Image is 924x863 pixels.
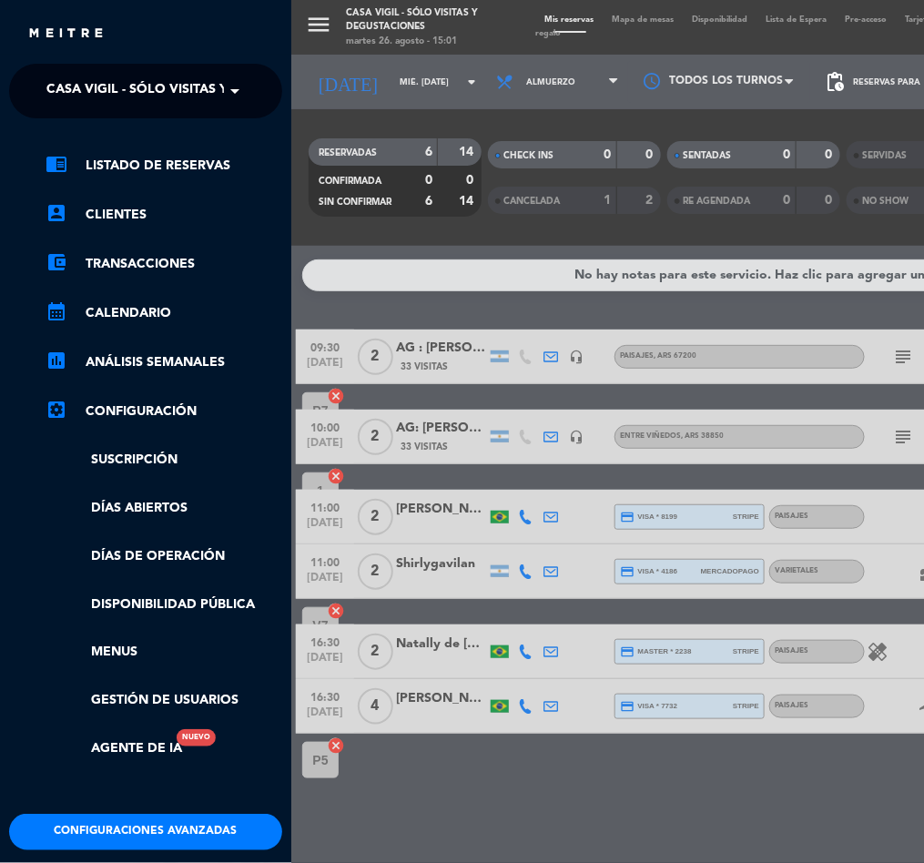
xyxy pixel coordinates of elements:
i: account_box [46,202,67,224]
div: Nuevo [177,729,216,746]
i: chrome_reader_mode [46,153,67,175]
a: calendar_monthCalendario [46,302,282,324]
button: Configuraciones avanzadas [9,814,282,850]
a: Disponibilidad pública [46,594,282,615]
a: Menus [46,642,282,663]
img: MEITRE [27,27,105,41]
a: account_balance_walletTransacciones [46,253,282,275]
a: Días abiertos [46,498,282,519]
a: Agente de IANuevo [46,738,182,759]
span: pending_actions [824,71,846,93]
i: settings_applications [46,399,67,421]
i: calendar_month [46,300,67,322]
i: assessment [46,350,67,371]
a: Gestión de usuarios [46,690,282,711]
a: Días de Operación [46,546,282,567]
a: chrome_reader_modeListado de Reservas [46,155,282,177]
i: account_balance_wallet [46,251,67,273]
a: Configuración [46,401,282,422]
span: Casa Vigil - SÓLO Visitas y Degustaciones [46,72,340,110]
a: account_boxClientes [46,204,282,226]
a: assessmentANÁLISIS SEMANALES [46,351,282,373]
a: Suscripción [46,450,282,471]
